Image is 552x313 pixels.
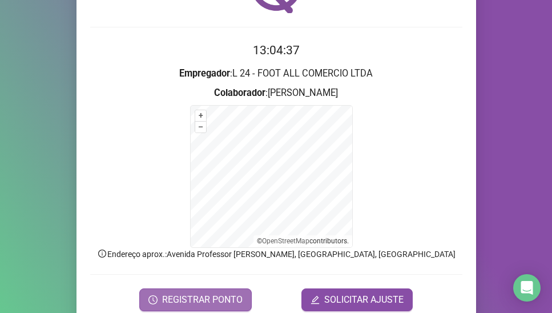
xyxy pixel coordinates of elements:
[90,86,462,101] h3: : [PERSON_NAME]
[139,288,252,311] button: REGISTRAR PONTO
[262,237,309,245] a: OpenStreetMap
[257,237,349,245] li: © contributors.
[195,110,206,121] button: +
[179,68,230,79] strong: Empregador
[311,295,320,304] span: edit
[195,122,206,133] button: –
[214,87,265,98] strong: Colaborador
[97,248,107,259] span: info-circle
[90,248,462,260] p: Endereço aprox. : Avenida Professor [PERSON_NAME], [GEOGRAPHIC_DATA], [GEOGRAPHIC_DATA]
[90,66,462,81] h3: : L 24 - FOOT ALL COMERCIO LTDA
[162,293,243,307] span: REGISTRAR PONTO
[253,43,300,57] time: 13:04:37
[324,293,404,307] span: SOLICITAR AJUSTE
[148,295,158,304] span: clock-circle
[301,288,413,311] button: editSOLICITAR AJUSTE
[513,274,541,302] div: Open Intercom Messenger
